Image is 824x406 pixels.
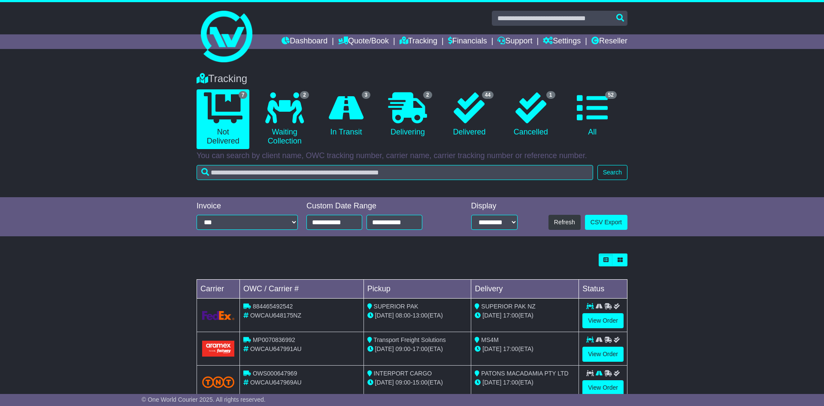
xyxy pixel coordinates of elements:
[282,34,327,49] a: Dashboard
[582,313,624,328] a: View Order
[482,91,494,99] span: 44
[375,345,394,352] span: [DATE]
[597,165,627,180] button: Search
[197,151,627,161] p: You can search by client name, OWC tracking number, carrier name, carrier tracking number or refe...
[396,345,411,352] span: 09:00
[448,34,487,49] a: Financials
[396,312,411,319] span: 08:00
[579,280,627,299] td: Status
[250,379,302,386] span: OWCAU647969AU
[197,201,298,211] div: Invoice
[202,311,234,320] img: GetCarrierServiceLogo
[582,380,624,395] a: View Order
[548,215,581,230] button: Refresh
[481,303,536,310] span: SUPERIOR PAK NZ
[375,379,394,386] span: [DATE]
[503,379,518,386] span: 17:00
[253,303,293,310] span: 884465492542
[306,201,444,211] div: Custom Date Range
[374,303,418,310] span: SUPERIOR PAK
[481,370,568,377] span: PATONS MACADAMIA PTY LTD
[396,379,411,386] span: 09:00
[338,34,389,49] a: Quote/Book
[412,345,427,352] span: 17:00
[375,312,394,319] span: [DATE]
[504,89,557,140] a: 1 Cancelled
[373,336,445,343] span: Transport Freight Solutions
[482,312,501,319] span: [DATE]
[250,312,301,319] span: OWCAU648175NZ
[503,345,518,352] span: 17:00
[142,396,266,403] span: © One World Courier 2025. All rights reserved.
[482,345,501,352] span: [DATE]
[443,89,496,140] a: 44 Delivered
[239,91,248,99] span: 7
[605,91,617,99] span: 52
[320,89,373,140] a: 3 In Transit
[381,89,434,140] a: 2 Delivering
[566,89,619,140] a: 52 All
[240,280,364,299] td: OWC / Carrier #
[364,280,471,299] td: Pickup
[412,379,427,386] span: 15:00
[367,311,468,320] div: - (ETA)
[546,91,555,99] span: 1
[367,345,468,354] div: - (ETA)
[202,376,234,388] img: TNT_Domestic.png
[475,345,575,354] div: (ETA)
[412,312,427,319] span: 13:00
[197,280,240,299] td: Carrier
[591,34,627,49] a: Reseller
[197,89,249,149] a: 7 Not Delivered
[582,347,624,362] a: View Order
[543,34,581,49] a: Settings
[253,370,297,377] span: OWS000647969
[202,341,234,357] img: Aramex.png
[300,91,309,99] span: 2
[585,215,627,230] a: CSV Export
[482,379,501,386] span: [DATE]
[471,201,518,211] div: Display
[374,370,432,377] span: INTERPORT CARGO
[250,345,302,352] span: OWCAU647991AU
[192,73,632,85] div: Tracking
[423,91,432,99] span: 2
[258,89,311,149] a: 2 Waiting Collection
[367,378,468,387] div: - (ETA)
[400,34,437,49] a: Tracking
[481,336,498,343] span: MS4M
[475,378,575,387] div: (ETA)
[471,280,579,299] td: Delivery
[475,311,575,320] div: (ETA)
[253,336,295,343] span: MP0070836992
[503,312,518,319] span: 17:00
[497,34,532,49] a: Support
[362,91,371,99] span: 3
